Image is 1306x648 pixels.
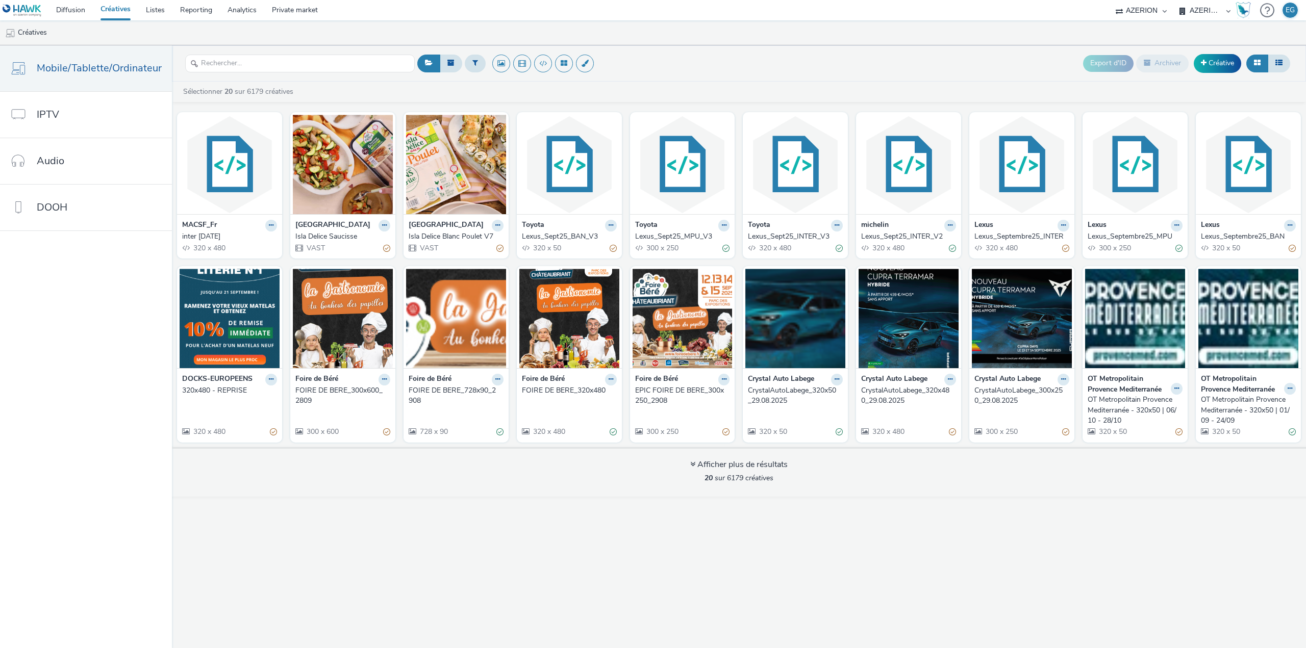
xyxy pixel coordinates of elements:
[1098,427,1127,436] span: 320 x 50
[224,87,233,96] strong: 20
[409,220,484,231] strong: [GEOGRAPHIC_DATA]
[859,269,959,368] img: CrystalAutoLabege_320x480_29.08.2025 visual
[1289,427,1296,437] div: Valide
[180,115,280,214] img: inter sept 25 visual
[974,231,1069,242] a: Lexus_Septembre25_INTER
[293,269,393,368] img: FOIRE DE BERE_300x600_2809 visual
[185,55,415,72] input: Rechercher...
[295,385,390,406] a: FOIRE DE BERE_300x600_2809
[748,220,770,231] strong: Toyota
[1201,220,1220,231] strong: Lexus
[37,200,67,215] span: DOOH
[182,385,277,396] a: 320x480 - REPRISE
[532,243,561,253] span: 320 x 50
[748,231,843,242] a: Lexus_Sept25_INTER_V3
[1201,231,1296,242] a: Lexus_Septembre25_BAN
[610,427,617,437] div: Valide
[1175,427,1183,437] div: Partiellement valide
[1088,374,1168,395] strong: OT Metropolitain Provence Mediterranée
[758,427,787,436] span: 320 x 50
[1211,427,1240,436] span: 320 x 50
[1211,243,1240,253] span: 320 x 50
[748,385,839,406] div: CrystalAutoLabege_320x50_29.08.2025
[182,385,273,396] div: 320x480 - REPRISE
[974,385,1069,406] a: CrystalAutoLabege_300x250_29.08.2025
[180,269,280,368] img: 320x480 - REPRISE visual
[295,374,338,385] strong: Foire de Béré
[522,385,617,396] a: FOIRE DE BERE_320x480
[861,385,952,406] div: CrystalAutoLabege_320x480_29.08.2025
[293,115,393,214] img: Isla Delice Saucisse visual
[1201,395,1292,426] div: OT Metropolitain Provence Mediterranée - 320x50 | 01/09 - 24/09
[496,243,504,253] div: Partiellement valide
[295,385,386,406] div: FOIRE DE BERE_300x600_2809
[748,374,814,385] strong: Crystal Auto Labege
[1088,220,1107,231] strong: Lexus
[635,220,658,231] strong: Toyota
[690,459,788,471] div: Afficher plus de résultats
[1286,3,1295,18] div: EG
[1083,55,1134,71] button: Export d'ID
[859,115,959,214] img: Lexus_Sept25_INTER_V2 visual
[522,374,565,385] strong: Foire de Béré
[192,427,225,436] span: 320 x 480
[1194,54,1241,72] a: Créative
[37,61,162,75] span: Mobile/Tablette/Ordinateur
[295,231,386,242] div: Isla Delice Saucisse
[748,231,839,242] div: Lexus_Sept25_INTER_V3
[409,231,504,242] a: Isla Delice Blanc Poulet V7
[836,243,843,253] div: Valide
[406,269,506,368] img: FOIRE DE BERE_728x90_2908 visual
[633,269,733,368] img: EPIC FOIRE DE BERE_300x250_2908 visual
[1201,395,1296,426] a: OT Metropolitain Provence Mediterranée - 320x50 | 01/09 - 24/09
[295,220,370,231] strong: [GEOGRAPHIC_DATA]
[192,243,225,253] span: 320 x 480
[1268,55,1290,72] button: Liste
[635,374,678,385] strong: Foire de Béré
[1198,115,1298,214] img: Lexus_Septembre25_BAN visual
[1175,243,1183,253] div: Valide
[37,107,59,122] span: IPTV
[861,220,889,231] strong: michelin
[1236,2,1251,18] div: Hawk Academy
[306,243,325,253] span: VAST
[745,115,845,214] img: Lexus_Sept25_INTER_V3 visual
[306,427,339,436] span: 300 x 600
[645,427,679,436] span: 300 x 250
[1201,231,1292,242] div: Lexus_Septembre25_BAN
[383,427,390,437] div: Partiellement valide
[182,231,277,242] a: inter [DATE]
[974,220,993,231] strong: Lexus
[1098,243,1131,253] span: 300 x 250
[1088,395,1178,426] div: OT Metropolitain Provence Mediterranée - 320x50 | 06/10 - 28/10
[1085,269,1185,368] img: OT Metropolitain Provence Mediterranée - 320x50 | 06/10 - 28/10 visual
[383,243,390,253] div: Partiellement valide
[635,385,726,406] div: EPIC FOIRE DE BERE_300x250_2908
[1201,374,1282,395] strong: OT Metropolitain Provence Mediterranée
[861,385,956,406] a: CrystalAutoLabege_320x480_29.08.2025
[496,427,504,437] div: Valide
[645,243,679,253] span: 300 x 250
[409,231,499,242] div: Isla Delice Blanc Poulet V7
[705,473,713,483] strong: 20
[610,243,617,253] div: Partiellement valide
[861,231,956,242] a: Lexus_Sept25_INTER_V2
[635,231,730,242] a: Lexus_Sept25_MPU_V3
[949,243,956,253] div: Valide
[37,153,64,168] span: Audio
[985,427,1018,436] span: 300 x 250
[974,374,1041,385] strong: Crystal Auto Labege
[5,28,15,38] img: mobile
[722,427,730,437] div: Partiellement valide
[985,243,1018,253] span: 320 x 480
[519,115,619,214] img: Lexus_Sept25_BAN_V3 visual
[1088,395,1183,426] a: OT Metropolitain Provence Mediterranée - 320x50 | 06/10 - 28/10
[1088,231,1178,242] div: Lexus_Septembre25_MPU
[182,374,253,385] strong: DOCKS-EUROPEENS
[522,231,613,242] div: Lexus_Sept25_BAN_V3
[3,4,42,17] img: undefined Logo
[1198,269,1298,368] img: OT Metropolitain Provence Mediterranée - 320x50 | 01/09 - 24/09 visual
[861,231,952,242] div: Lexus_Sept25_INTER_V2
[949,427,956,437] div: Partiellement valide
[182,87,297,96] a: Sélectionner sur 6179 créatives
